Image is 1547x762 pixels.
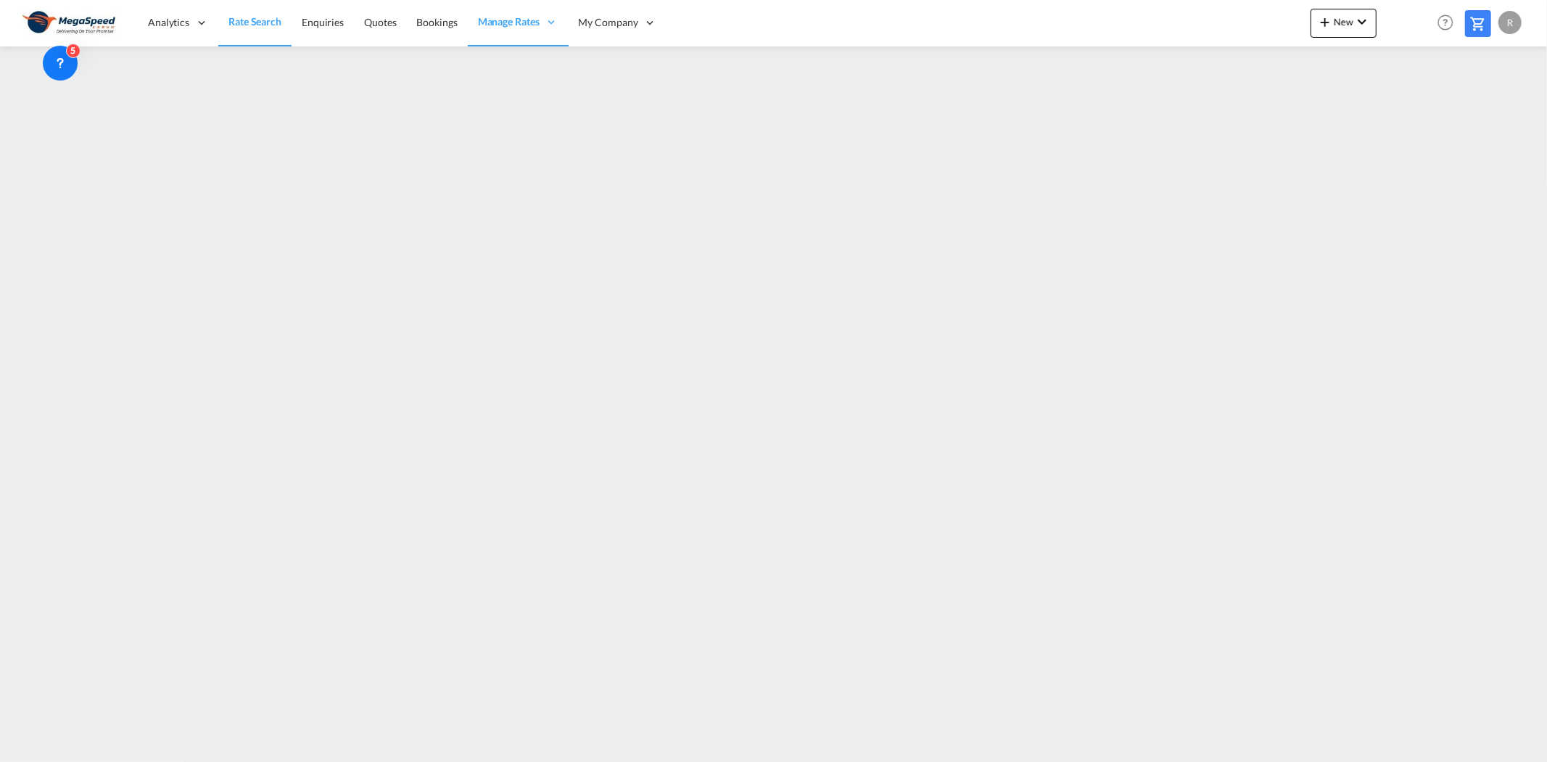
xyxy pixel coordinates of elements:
[579,15,638,30] span: My Company
[302,16,344,28] span: Enquiries
[417,16,458,28] span: Bookings
[1498,11,1522,34] div: R
[228,15,281,28] span: Rate Search
[478,15,540,29] span: Manage Rates
[1433,10,1458,35] span: Help
[1353,13,1371,30] md-icon: icon-chevron-down
[1316,16,1371,28] span: New
[22,7,120,39] img: ad002ba0aea611eda5429768204679d3.JPG
[1316,13,1334,30] md-icon: icon-plus 400-fg
[1311,9,1377,38] button: icon-plus 400-fgNewicon-chevron-down
[148,15,189,30] span: Analytics
[364,16,396,28] span: Quotes
[1433,10,1465,36] div: Help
